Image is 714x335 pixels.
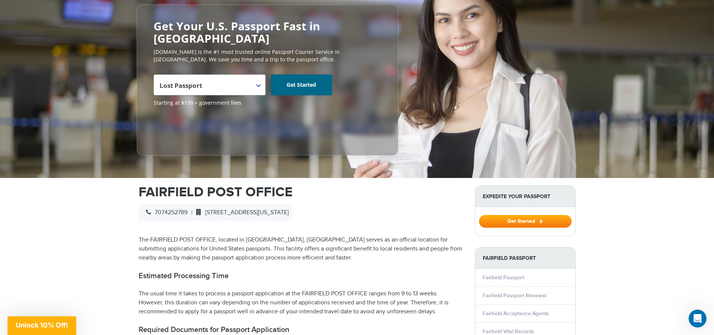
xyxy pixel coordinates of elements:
[139,271,464,280] h2: Estimated Processing Time
[139,236,464,262] p: The FAIRFIELD POST OFFICE, located in [GEOGRAPHIC_DATA], [GEOGRAPHIC_DATA] serves as an official ...
[479,218,572,224] a: Get Started
[139,205,293,221] div: |
[154,110,210,148] iframe: Customer reviews powered by Trustpilot
[154,20,381,44] h2: Get Your U.S. Passport Fast in [GEOGRAPHIC_DATA]
[154,48,381,63] p: [DOMAIN_NAME] is the #1 most trusted online Passport Courier Service in [GEOGRAPHIC_DATA]. We sav...
[16,321,68,329] span: Unlock 10% Off!
[7,316,76,335] div: Unlock 10% Off!
[271,74,332,95] a: Get Started
[139,289,464,316] p: The usual time it takes to process a passport application at the FAIRFIELD POST OFFICE ranges fro...
[483,274,524,281] a: Fairfield Passport
[483,328,534,335] a: Fairfield Vital Records
[142,209,188,216] span: 7074252789
[689,310,707,328] iframe: Intercom live chat
[483,310,549,317] a: Fairfield Acceptance Agents
[139,185,464,199] h1: FAIRFIELD POST OFFICE
[479,215,572,228] button: Get Started
[483,292,546,299] a: Fairfield Passport Renewal
[475,186,575,207] strong: Expedite Your Passport
[192,209,289,216] span: [STREET_ADDRESS][US_STATE]
[154,74,266,95] span: Lost Passport
[139,325,464,334] h2: Required Documents for Passport Application
[154,99,381,107] span: Starting at $199 + government fees
[160,77,258,98] span: Lost Passport
[475,248,575,269] strong: Fairfield Passport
